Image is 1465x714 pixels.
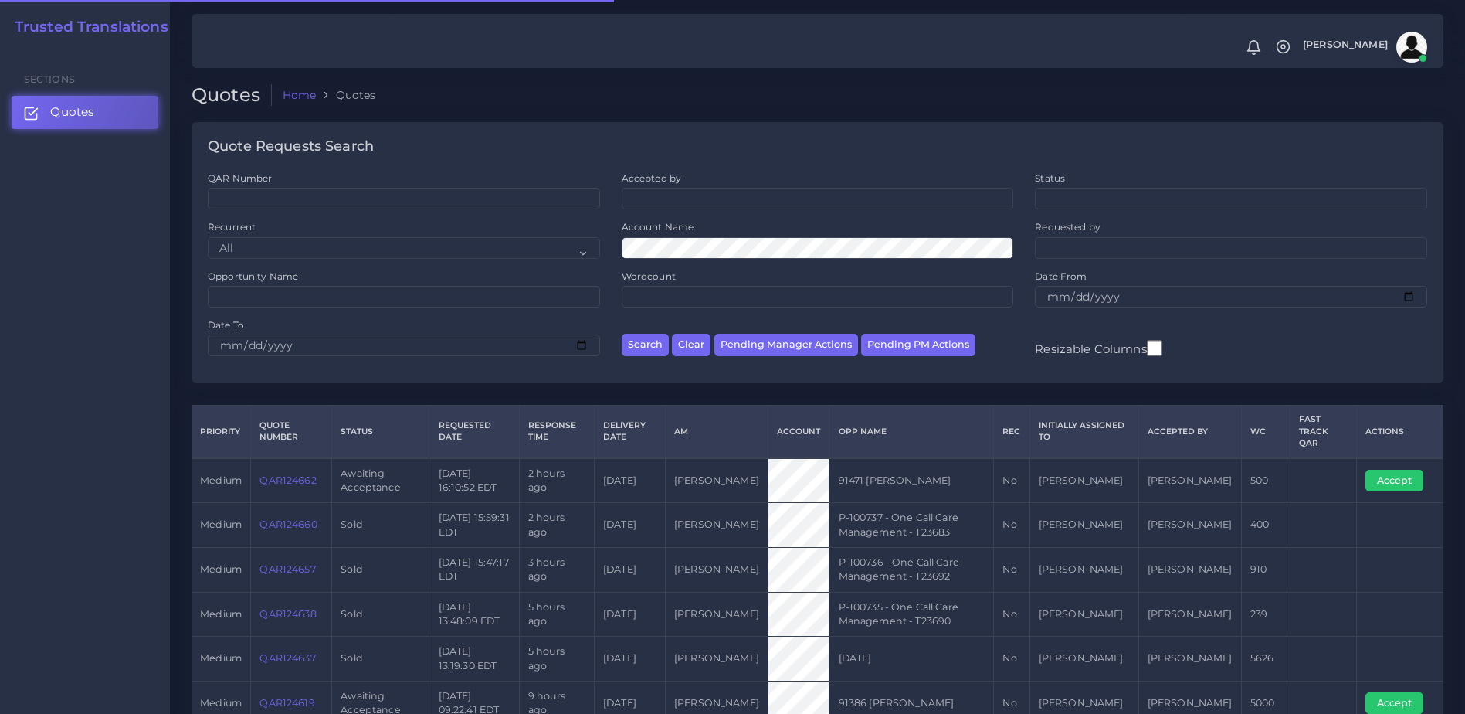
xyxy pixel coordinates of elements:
td: [DATE] 15:59:31 EDT [429,503,519,548]
th: Delivery Date [594,406,665,458]
a: Accept [1365,697,1434,709]
td: [PERSON_NAME] [1138,503,1241,548]
span: medium [200,474,242,486]
td: 910 [1241,547,1290,592]
a: QAR124660 [259,518,317,530]
a: Quotes [12,96,158,128]
a: QAR124657 [259,563,315,575]
td: [DATE] [594,458,665,503]
input: Resizable Columns [1147,338,1162,358]
th: Initially Assigned to [1029,406,1138,458]
label: Account Name [622,220,694,233]
td: Sold [332,637,429,682]
td: [PERSON_NAME] [1029,637,1138,682]
label: Requested by [1035,220,1100,233]
td: [DATE] 16:10:52 EDT [429,458,519,503]
img: avatar [1396,32,1427,63]
td: 5 hours ago [519,637,594,682]
td: [PERSON_NAME] [1138,547,1241,592]
td: Sold [332,503,429,548]
button: Clear [672,334,710,356]
td: No [994,503,1029,548]
td: [DATE] [829,637,994,682]
a: QAR124662 [259,474,316,486]
span: medium [200,518,242,530]
td: [PERSON_NAME] [1138,592,1241,637]
td: 5 hours ago [519,592,594,637]
td: No [994,592,1029,637]
td: [PERSON_NAME] [1029,458,1138,503]
label: Status [1035,172,1065,185]
td: P-100736 - One Call Care Management - T23692 [829,547,994,592]
span: Quotes [50,104,94,121]
th: Response Time [519,406,594,458]
td: Sold [332,547,429,592]
th: Quote Number [251,406,332,458]
td: [PERSON_NAME] [1138,637,1241,682]
span: medium [200,563,242,575]
td: No [994,458,1029,503]
h2: Quotes [192,84,272,107]
td: 5626 [1241,637,1290,682]
td: [DATE] [594,637,665,682]
a: QAR124637 [259,652,315,664]
button: Accept [1365,692,1423,714]
a: Home [283,87,317,103]
label: Opportunity Name [208,270,298,283]
button: Pending PM Actions [861,334,975,356]
label: QAR Number [208,172,272,185]
th: Status [332,406,429,458]
span: Sections [24,73,75,85]
td: [PERSON_NAME] [665,637,768,682]
td: [PERSON_NAME] [665,458,768,503]
td: [DATE] 13:19:30 EDT [429,637,519,682]
th: AM [665,406,768,458]
button: Accept [1365,470,1423,491]
td: 400 [1241,503,1290,548]
a: [PERSON_NAME]avatar [1295,32,1433,63]
td: 91471 [PERSON_NAME] [829,458,994,503]
li: Quotes [316,87,375,103]
span: medium [200,697,242,709]
td: [PERSON_NAME] [1029,592,1138,637]
label: Date To [208,318,244,331]
span: [PERSON_NAME] [1303,40,1388,50]
td: 2 hours ago [519,503,594,548]
a: Accept [1365,474,1434,485]
label: Resizable Columns [1035,338,1161,358]
th: Priority [192,406,251,458]
th: Opp Name [829,406,994,458]
td: [PERSON_NAME] [665,547,768,592]
span: medium [200,608,242,620]
td: [DATE] [594,547,665,592]
td: No [994,637,1029,682]
a: QAR124638 [259,608,316,620]
td: [DATE] [594,592,665,637]
td: [PERSON_NAME] [665,503,768,548]
td: Sold [332,592,429,637]
th: Requested Date [429,406,519,458]
td: [DATE] [594,503,665,548]
th: Actions [1356,406,1443,458]
label: Wordcount [622,270,676,283]
th: Accepted by [1138,406,1241,458]
td: Awaiting Acceptance [332,458,429,503]
td: [PERSON_NAME] [1138,458,1241,503]
td: [PERSON_NAME] [665,592,768,637]
label: Date From [1035,270,1087,283]
td: [PERSON_NAME] [1029,503,1138,548]
td: 3 hours ago [519,547,594,592]
a: QAR124619 [259,697,314,709]
th: REC [994,406,1029,458]
td: [DATE] 15:47:17 EDT [429,547,519,592]
td: P-100737 - One Call Care Management - T23683 [829,503,994,548]
td: 500 [1241,458,1290,503]
td: [PERSON_NAME] [1029,547,1138,592]
td: [DATE] 13:48:09 EDT [429,592,519,637]
label: Recurrent [208,220,256,233]
td: 239 [1241,592,1290,637]
h2: Trusted Translations [4,19,168,36]
td: No [994,547,1029,592]
th: WC [1241,406,1290,458]
th: Fast Track QAR [1290,406,1357,458]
